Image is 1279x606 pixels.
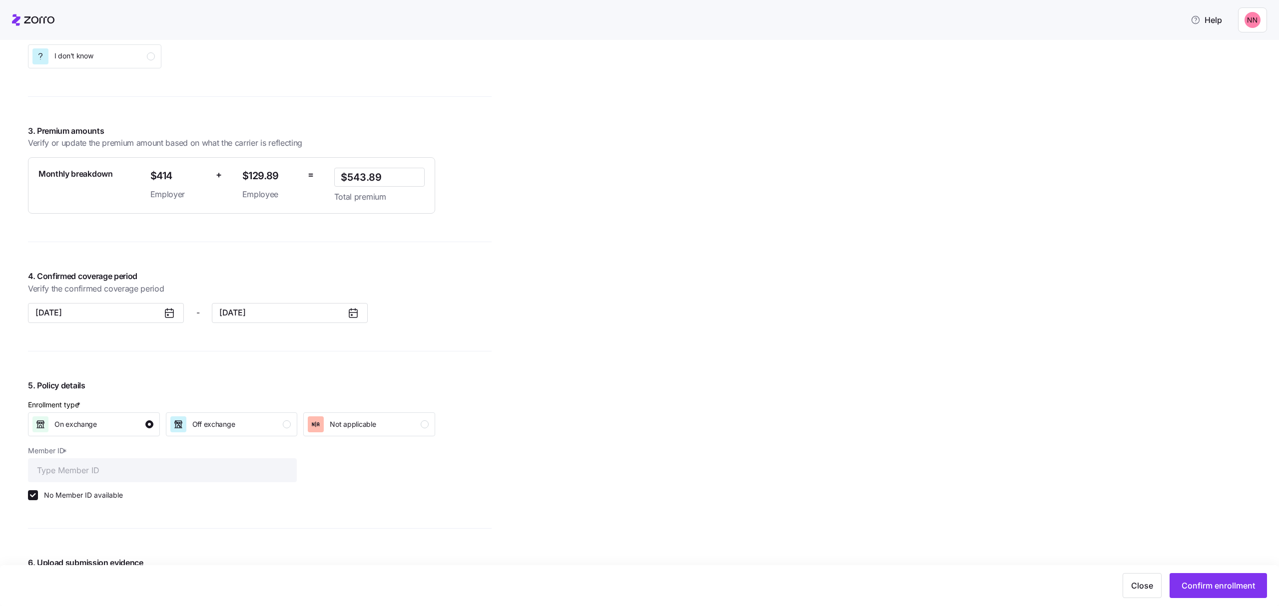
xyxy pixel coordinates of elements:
[28,399,82,410] div: Enrollment type
[1245,12,1261,28] img: 37cb906d10cb440dd1cb011682786431
[216,168,222,182] span: +
[196,306,200,319] span: -
[1170,573,1267,598] button: Confirm enrollment
[1182,580,1255,592] span: Confirm enrollment
[1131,580,1153,592] span: Close
[150,188,208,201] span: Employer
[242,168,300,184] span: $129.89
[28,125,492,137] span: 3. Premium amounts
[38,490,123,500] label: No Member ID available
[54,51,93,61] span: I don't know
[38,168,113,180] span: Monthly breakdown
[192,419,235,429] span: Off exchange
[1183,10,1230,30] button: Help
[242,188,300,201] span: Employee
[308,168,314,182] span: =
[330,419,376,429] span: Not applicable
[54,419,97,429] span: On exchange
[28,445,69,456] label: Member ID
[28,270,492,283] span: 4. Confirmed coverage period
[28,458,297,482] input: Type Member ID
[28,303,184,323] button: [DATE]
[28,137,302,149] span: Verify or update the premium amount based on what the carrier is reflecting
[212,303,368,323] button: [DATE]
[28,283,492,295] span: Verify the confirmed coverage period
[334,191,425,203] span: Total premium
[28,379,435,392] span: 5. Policy details
[28,557,435,569] span: 6. Upload submission evidence
[1123,573,1162,598] button: Close
[150,168,208,184] span: $414
[1191,14,1222,26] span: Help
